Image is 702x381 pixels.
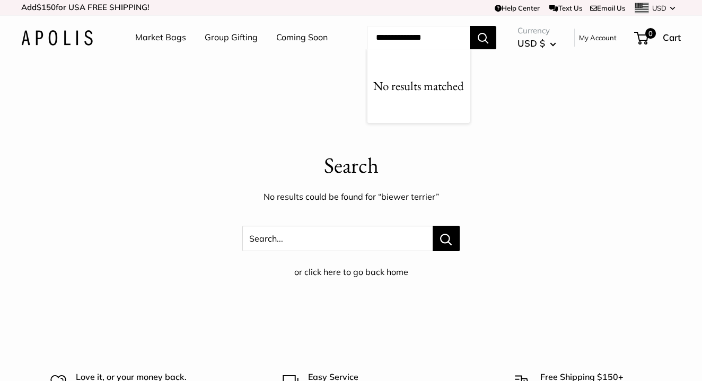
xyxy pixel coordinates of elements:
[517,38,545,49] span: USD $
[21,150,681,181] p: Search
[517,23,556,38] span: Currency
[135,30,186,46] a: Market Bags
[652,4,666,12] span: USD
[294,267,408,277] a: or click here to go back home
[367,76,470,96] p: No results matched
[579,31,617,44] a: My Account
[21,30,93,46] img: Apolis
[367,26,470,49] input: Search...
[470,26,496,49] button: Search
[635,29,681,46] a: 0 Cart
[549,4,582,12] a: Text Us
[645,28,656,39] span: 0
[205,30,258,46] a: Group Gifting
[590,4,625,12] a: Email Us
[517,35,556,52] button: USD $
[37,2,56,12] span: $150
[21,189,681,205] p: No results could be found for “biewer terrier”
[495,4,540,12] a: Help Center
[663,32,681,43] span: Cart
[276,30,328,46] a: Coming Soon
